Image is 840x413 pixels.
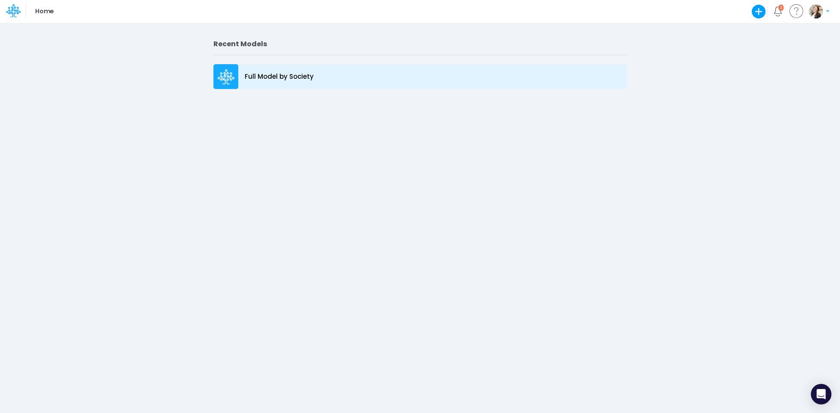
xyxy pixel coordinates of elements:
[35,7,54,16] p: Home
[780,6,782,9] div: 2 unread items
[213,40,627,48] h2: Recent Models
[811,384,831,404] div: Open Intercom Messenger
[245,72,314,82] p: Full Model by Society
[213,62,627,91] a: Full Model by Society
[773,6,783,16] a: Notifications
